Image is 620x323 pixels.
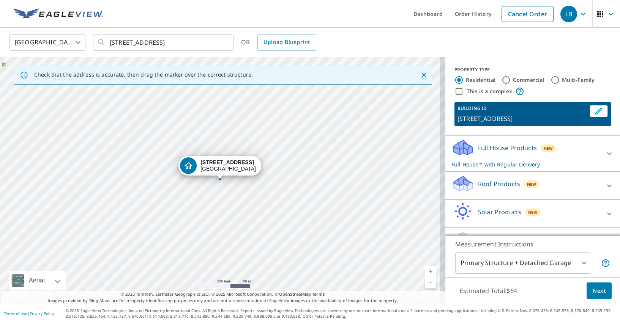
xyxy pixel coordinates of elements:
[544,145,553,151] span: New
[478,179,520,188] p: Roof Products
[467,88,512,95] label: This is a complex
[425,266,436,277] a: Current Level 17, Zoom In
[528,209,538,215] span: New
[30,311,54,316] a: Privacy Policy
[451,175,614,196] div: Roof ProductsNew
[178,156,261,179] div: Dropped pin, building 1, Residential property, 2618 Titleist Rd Louisville, KY 40242
[451,203,614,224] div: Solar ProductsNew
[451,231,614,252] div: Walls ProductsNew
[458,105,487,111] p: BUILDING ID
[466,76,495,84] label: Residential
[454,66,611,73] div: PROPERTY TYPE
[502,6,554,22] a: Cancel Order
[478,207,521,216] p: Solar Products
[560,6,577,22] div: LB
[4,311,54,316] p: |
[513,76,544,84] label: Commercial
[454,282,523,299] p: Estimated Total: $64
[110,32,218,53] input: Search by address or latitude-longitude
[478,143,537,152] p: Full House Products
[241,34,316,51] div: OR
[14,8,103,20] img: EV Logo
[263,38,310,47] span: Upload Blueprint
[257,34,316,51] a: Upload Blueprint
[587,282,612,299] button: Next
[458,114,587,123] p: [STREET_ADDRESS]
[590,105,608,117] button: Edit building 1
[562,76,595,84] label: Multi-Family
[4,311,27,316] a: Terms of Use
[451,160,600,168] p: Full House™ with Regular Delivery
[455,240,610,249] p: Measurement Instructions
[27,271,47,290] div: Aerial
[601,259,610,268] span: Your report will include the primary structure and a detached garage if one exists.
[425,277,436,289] a: Current Level 17, Zoom Out
[121,291,325,298] span: © 2025 TomTom, Earthstar Geographics SIO, © 2025 Microsoft Corporation, ©
[312,291,325,297] a: Terms
[34,71,253,78] p: Check that the address is accurate, then drag the marker over the correct structure.
[419,70,429,80] button: Close
[451,139,614,168] div: Full House ProductsNewFull House™ with Regular Delivery
[527,181,536,187] span: New
[200,159,254,165] strong: [STREET_ADDRESS]
[9,271,66,290] div: Aerial
[200,159,256,172] div: [GEOGRAPHIC_DATA]
[593,286,606,296] span: Next
[9,32,85,53] div: [GEOGRAPHIC_DATA]
[279,291,311,297] a: OpenStreetMap
[66,308,616,319] p: © 2025 Eagle View Technologies, Inc. and Pictometry International Corp. All Rights Reserved. Repo...
[455,252,591,274] div: Primary Structure + Detached Garage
